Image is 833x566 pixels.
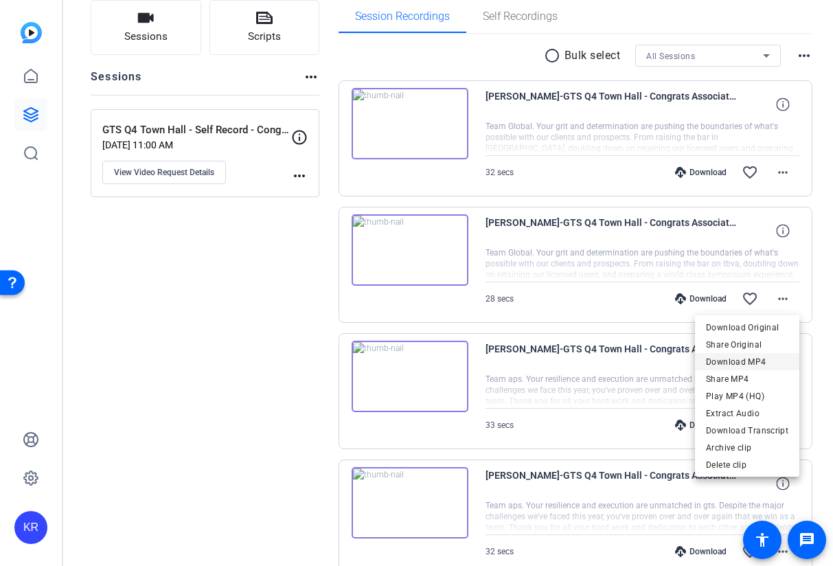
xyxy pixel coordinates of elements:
[706,337,788,353] span: Share Original
[706,388,788,405] span: Play MP4 (HQ)
[706,440,788,456] span: Archive clip
[706,405,788,422] span: Extract Audio
[706,457,788,473] span: Delete clip
[706,354,788,370] span: Download MP4
[706,319,788,336] span: Download Original
[706,371,788,387] span: Share MP4
[706,422,788,439] span: Download Transcript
